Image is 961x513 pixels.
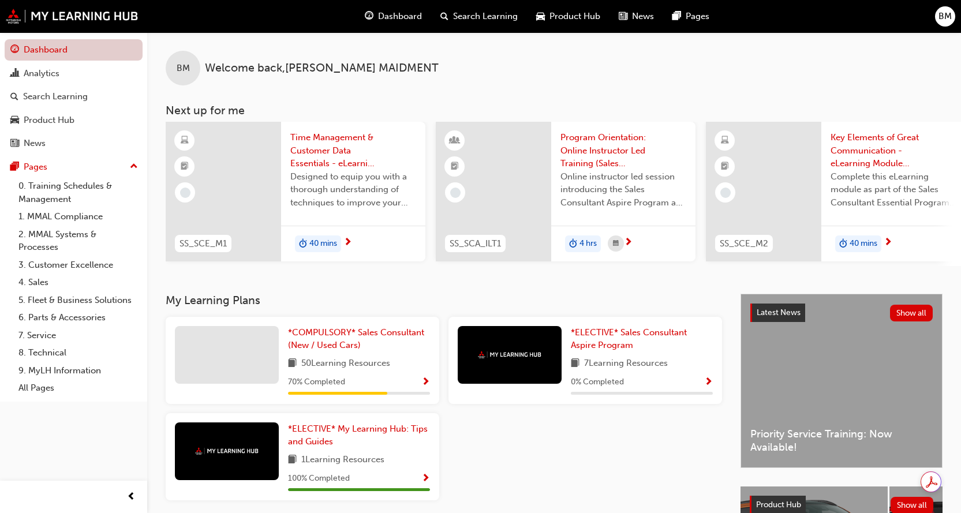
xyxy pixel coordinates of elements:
[127,490,136,504] span: prev-icon
[180,188,190,198] span: learningRecordVerb_NONE-icon
[704,377,713,388] span: Show Progress
[130,159,138,174] span: up-icon
[5,133,143,154] a: News
[195,447,259,455] img: mmal
[24,160,47,174] div: Pages
[704,375,713,390] button: Show Progress
[14,309,143,327] a: 6. Parts & Accessories
[288,453,297,467] span: book-icon
[205,62,439,75] span: Welcome back , [PERSON_NAME] MAIDMENT
[5,37,143,156] button: DashboardAnalyticsSearch LearningProduct HubNews
[571,326,713,352] a: *ELECTIVE* Sales Consultant Aspire Program
[421,375,430,390] button: Show Progress
[24,114,74,127] div: Product Hub
[5,86,143,107] a: Search Learning
[5,63,143,84] a: Analytics
[6,9,139,24] img: mmal
[831,131,956,170] span: Key Elements of Great Communication - eLearning Module (Sales Consultant Essential Program)
[290,170,416,209] span: Designed to equip you with a thorough understanding of techniques to improve your efficiency at w...
[10,162,19,173] span: pages-icon
[720,237,768,250] span: SS_SCE_M2
[288,357,297,371] span: book-icon
[421,474,430,484] span: Show Progress
[672,9,681,24] span: pages-icon
[14,177,143,208] a: 0. Training Schedules & Management
[721,133,729,148] span: learningResourceType_ELEARNING-icon
[24,67,59,80] div: Analytics
[10,45,19,55] span: guage-icon
[166,122,425,261] a: SS_SCE_M1Time Management & Customer Data Essentials - eLearning Module (Sales Consultant Essentia...
[299,237,307,252] span: duration-icon
[14,327,143,345] a: 7. Service
[450,237,501,250] span: SS_SCA_ILT1
[10,69,19,79] span: chart-icon
[10,115,19,126] span: car-icon
[10,138,19,149] span: news-icon
[166,294,722,307] h3: My Learning Plans
[14,208,143,226] a: 1. MMAL Compliance
[584,357,668,371] span: 7 Learning Resources
[288,422,430,448] a: *ELECTIVE* My Learning Hub: Tips and Guides
[421,377,430,388] span: Show Progress
[935,6,955,27] button: BM
[431,5,527,28] a: search-iconSearch Learning
[180,237,227,250] span: SS_SCE_M1
[10,92,18,102] span: search-icon
[451,159,459,174] span: booktick-icon
[288,326,430,352] a: *COMPULSORY* Sales Consultant (New / Used Cars)
[757,308,801,317] span: Latest News
[5,39,143,61] a: Dashboard
[850,237,877,250] span: 40 mins
[632,10,654,23] span: News
[527,5,609,28] a: car-iconProduct Hub
[453,10,518,23] span: Search Learning
[378,10,422,23] span: Dashboard
[290,131,416,170] span: Time Management & Customer Data Essentials - eLearning Module (Sales Consultant Essential Program)
[181,159,189,174] span: booktick-icon
[478,351,541,358] img: mmal
[288,327,424,351] span: *COMPULSORY* Sales Consultant (New / Used Cars)
[720,188,731,198] span: learningRecordVerb_NONE-icon
[721,159,729,174] span: booktick-icon
[288,472,350,485] span: 100 % Completed
[421,471,430,486] button: Show Progress
[301,453,384,467] span: 1 Learning Resources
[560,170,686,209] span: Online instructor led session introducing the Sales Consultant Aspire Program and outlining what ...
[619,9,627,24] span: news-icon
[613,237,619,251] span: calendar-icon
[24,137,46,150] div: News
[569,237,577,252] span: duration-icon
[624,238,633,248] span: next-icon
[5,110,143,131] a: Product Hub
[560,131,686,170] span: Program Orientation: Online Instructor Led Training (Sales Consultant Aspire Program)
[663,5,719,28] a: pages-iconPages
[14,379,143,397] a: All Pages
[450,188,461,198] span: learningRecordVerb_NONE-icon
[14,226,143,256] a: 2. MMAL Systems & Processes
[549,10,600,23] span: Product Hub
[14,362,143,380] a: 9. MyLH Information
[571,327,687,351] span: *ELECTIVE* Sales Consultant Aspire Program
[288,376,345,389] span: 70 % Completed
[884,238,892,248] span: next-icon
[938,10,952,23] span: BM
[741,294,943,468] a: Latest NewsShow allPriority Service Training: Now Available!
[309,237,337,250] span: 40 mins
[181,133,189,148] span: learningResourceType_ELEARNING-icon
[451,133,459,148] span: learningResourceType_INSTRUCTOR_LED-icon
[343,238,352,248] span: next-icon
[14,256,143,274] a: 3. Customer Excellence
[686,10,709,23] span: Pages
[571,357,579,371] span: book-icon
[831,170,956,209] span: Complete this eLearning module as part of the Sales Consultant Essential Program to develop an un...
[839,237,847,252] span: duration-icon
[890,305,933,321] button: Show all
[536,9,545,24] span: car-icon
[440,9,448,24] span: search-icon
[436,122,695,261] a: SS_SCA_ILT1Program Orientation: Online Instructor Led Training (Sales Consultant Aspire Program)O...
[756,500,801,510] span: Product Hub
[750,304,933,322] a: Latest NewsShow all
[23,90,88,103] div: Search Learning
[14,274,143,291] a: 4. Sales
